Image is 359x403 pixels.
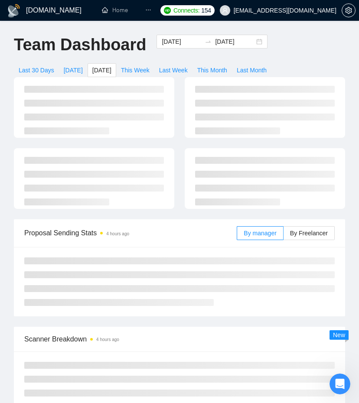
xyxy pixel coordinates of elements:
button: This Month [193,63,232,77]
span: [DATE] [92,65,111,75]
span: 154 [201,6,211,15]
span: ellipsis [145,7,151,13]
time: 4 hours ago [96,337,119,342]
span: By manager [244,230,276,237]
span: By Freelancer [290,230,328,237]
input: Start date [162,37,201,46]
a: setting [342,7,356,14]
span: This Month [197,65,227,75]
span: to [205,38,212,45]
a: homeHome [102,6,128,14]
h1: Team Dashboard [14,35,146,55]
input: End date [215,37,255,46]
span: Proposal Sending Stats [24,227,237,238]
span: Last 30 Days [19,65,54,75]
span: This Week [121,65,150,75]
img: logo [7,4,21,18]
span: swap-right [205,38,212,45]
button: [DATE] [88,63,116,77]
span: Connects: [173,6,199,15]
span: Last Week [159,65,188,75]
img: upwork-logo.png [164,7,171,14]
span: New [333,331,345,338]
span: user [222,7,228,13]
iframe: Intercom live chat [330,374,350,394]
button: setting [342,3,356,17]
span: [DATE] [64,65,83,75]
button: Last 30 Days [14,63,59,77]
span: Last Month [237,65,267,75]
button: This Week [116,63,154,77]
button: Last Week [154,63,193,77]
span: Scanner Breakdown [24,334,335,344]
button: Last Month [232,63,271,77]
button: [DATE] [59,63,88,77]
span: setting [342,7,355,14]
time: 4 hours ago [106,231,129,236]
